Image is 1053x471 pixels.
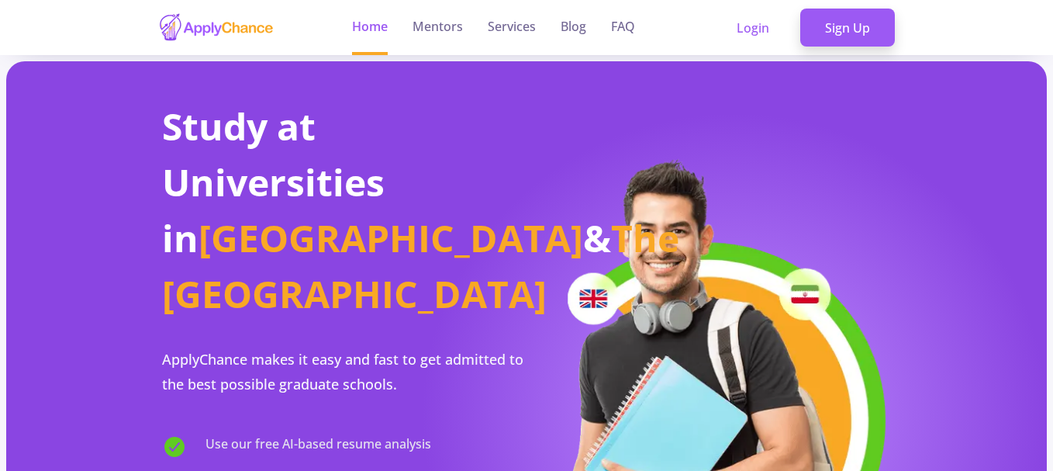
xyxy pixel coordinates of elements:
span: & [583,213,611,263]
a: Login [712,9,794,47]
span: [GEOGRAPHIC_DATA] [199,213,583,263]
img: applychance logo [158,12,274,43]
span: Use our free AI-based resume analysis [205,435,431,459]
span: ApplyChance makes it easy and fast to get admitted to the best possible graduate schools. [162,350,523,393]
span: Study at Universities in [162,101,385,263]
a: Sign Up [800,9,895,47]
